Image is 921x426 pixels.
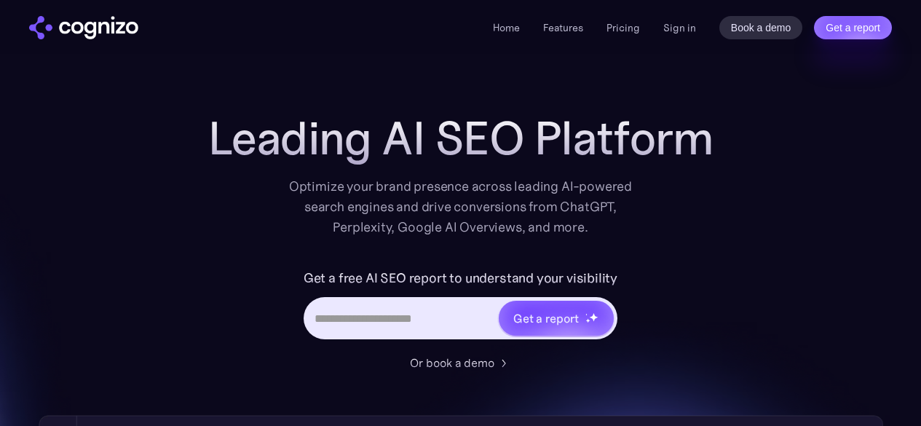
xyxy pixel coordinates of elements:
a: Or book a demo [410,354,512,371]
a: Features [543,21,583,34]
div: Get a report [513,309,579,327]
h1: Leading AI SEO Platform [208,112,714,165]
img: cognizo logo [29,16,138,39]
div: Optimize your brand presence across leading AI-powered search engines and drive conversions from ... [282,176,640,237]
div: Or book a demo [410,354,494,371]
a: Pricing [606,21,640,34]
a: Get a reportstarstarstar [497,299,615,337]
a: Home [493,21,520,34]
form: Hero URL Input Form [304,267,617,347]
label: Get a free AI SEO report to understand your visibility [304,267,617,290]
a: Book a demo [719,16,803,39]
img: star [585,318,590,323]
a: home [29,16,138,39]
a: Sign in [663,19,696,36]
a: Get a report [814,16,892,39]
img: star [589,312,598,322]
img: star [585,313,588,315]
